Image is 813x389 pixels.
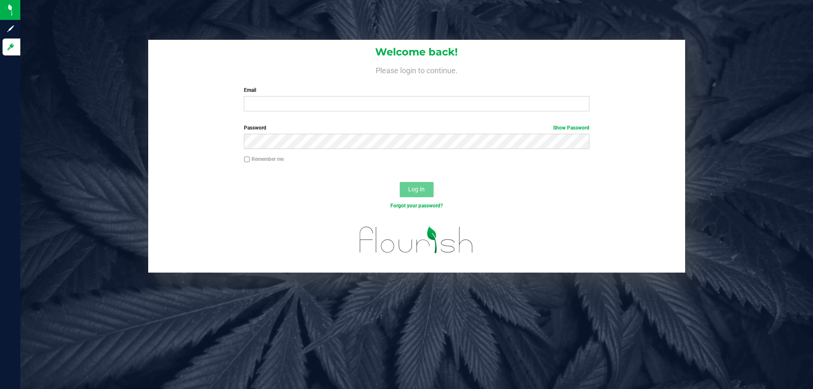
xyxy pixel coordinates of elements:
[349,218,484,262] img: flourish_logo.svg
[244,155,284,163] label: Remember me
[244,86,589,94] label: Email
[400,182,434,197] button: Log In
[244,157,250,163] input: Remember me
[6,43,15,51] inline-svg: Log in
[408,186,425,193] span: Log In
[148,47,685,58] h1: Welcome back!
[553,125,589,131] a: Show Password
[6,25,15,33] inline-svg: Sign up
[390,203,443,209] a: Forgot your password?
[244,125,266,131] span: Password
[148,64,685,74] h4: Please login to continue.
